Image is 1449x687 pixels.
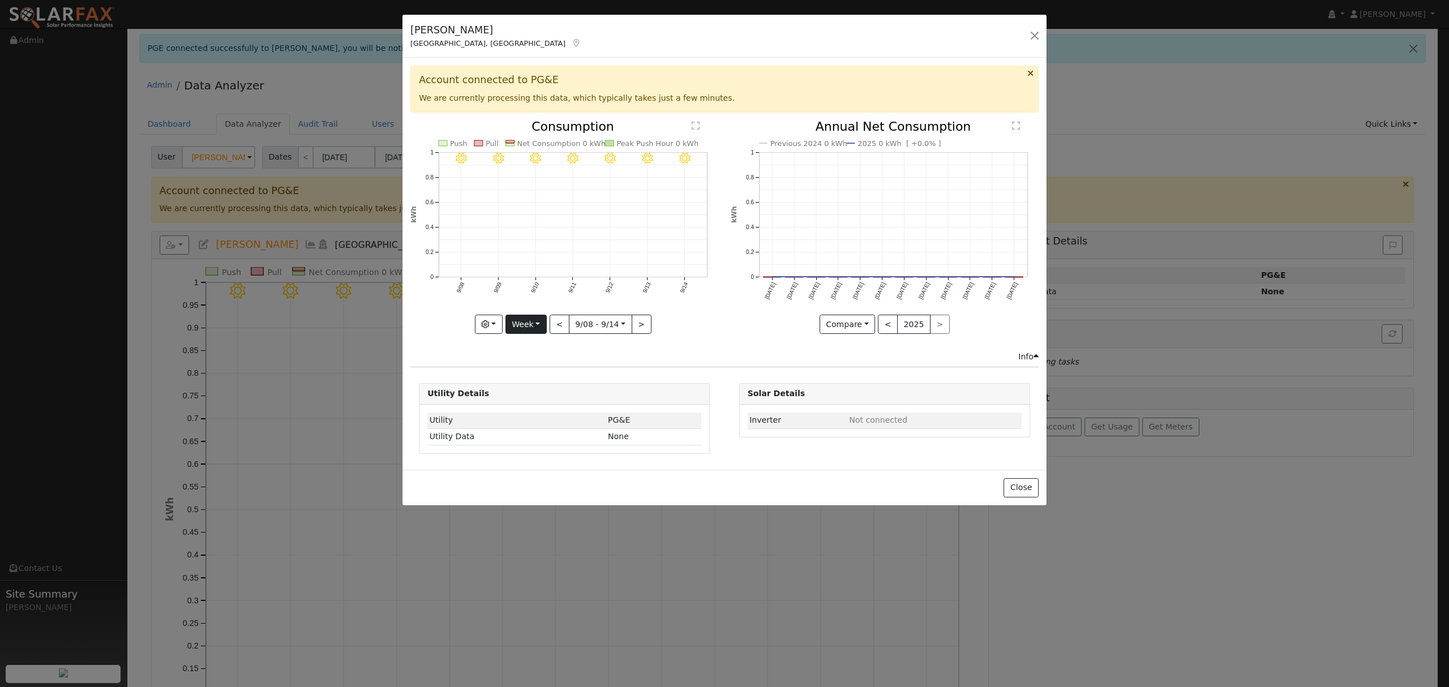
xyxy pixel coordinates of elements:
text: Annual Net Consumption [815,119,971,134]
text: 0.6 [426,199,434,205]
text: [DATE] [764,281,777,300]
text: 0.2 [426,249,434,255]
text:  [692,121,700,130]
text: [DATE] [1005,281,1018,300]
td: Inverter [748,413,847,429]
text: 0.4 [426,224,434,230]
text: 0.8 [426,174,434,181]
text: 2025 0 kWh [ +0.0% ] [858,139,941,148]
button: < [550,315,569,334]
circle: onclick="" [814,274,818,279]
button: Close [1004,478,1038,497]
text: 9/08 [455,281,465,294]
circle: onclick="" [836,274,841,279]
circle: onclick="" [902,274,906,279]
button: 9/08 - 9/14 [569,315,632,334]
h5: [PERSON_NAME] [410,23,581,37]
text: [DATE] [961,281,974,300]
text: 0.2 [746,249,754,255]
text: [DATE] [873,281,886,300]
text: 0 [431,274,434,280]
circle: onclick="" [858,274,862,279]
text: [DATE] [895,281,908,300]
text: 0 [751,274,754,280]
i: 9/08 - Clear [456,153,467,164]
button: < [878,315,898,334]
h3: Account connected to PG&E [419,74,1030,86]
text: Pull [486,139,499,148]
circle: onclick="" [880,274,884,279]
circle: onclick="" [968,274,972,279]
strong: Solar Details [748,389,805,398]
div: We are currently processing this data, which typically takes just a few minutes. [410,66,1039,112]
text: 9/14 [679,281,689,294]
text: 1 [751,149,754,156]
circle: onclick="" [792,274,796,279]
a: Map [571,38,581,48]
i: 9/13 - Clear [642,153,653,164]
text: [DATE] [785,281,798,300]
text: [DATE] [829,281,842,300]
text: [DATE] [983,281,996,300]
span: None [608,432,629,441]
text: Consumption [531,119,614,134]
text: 0.8 [746,174,754,181]
text: [DATE] [918,281,931,300]
i: 9/10 - Clear [530,153,542,164]
i: 9/12 - Clear [605,153,616,164]
text: Net Consumption 0 kWh [517,139,606,148]
span: ID: null, authorized: None [849,415,907,424]
circle: onclick="" [770,274,774,279]
button: 2025 [897,315,931,334]
text: 0.6 [746,199,754,205]
text: 9/09 [492,281,503,294]
i: 9/09 - Clear [493,153,504,164]
text: 9/13 [642,281,652,294]
text: [DATE] [807,281,820,300]
i: 9/14 - Clear [679,153,691,164]
text: 9/12 [605,281,615,294]
circle: onclick="" [946,274,950,279]
circle: onclick="" [1012,274,1017,279]
text: 1 [431,149,434,156]
div: Info [1018,351,1039,363]
text: Peak Push Hour 0 kWh [617,139,699,148]
strong: Utility Details [427,389,489,398]
circle: onclick="" [924,274,928,279]
text: [DATE] [851,281,864,300]
text: kWh [410,206,418,223]
text: 9/10 [530,281,540,294]
text: kWh [730,206,738,223]
button: Compare [820,315,876,334]
text:  [1012,121,1020,130]
i: 9/11 - Clear [567,153,578,164]
td: Utility [427,413,606,429]
text: 0.4 [746,224,754,230]
text: [DATE] [940,281,953,300]
circle: onclick="" [990,274,994,279]
span: ID: 17288497, authorized: 09/16/25 [608,415,630,424]
text: Push [450,139,468,148]
span: [GEOGRAPHIC_DATA], [GEOGRAPHIC_DATA] [410,39,565,48]
button: > [632,315,651,334]
td: Utility Data [427,428,606,445]
text: 9/11 [567,281,577,294]
button: Week [505,315,547,334]
text: Previous 2024 0 kWh [770,139,847,148]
